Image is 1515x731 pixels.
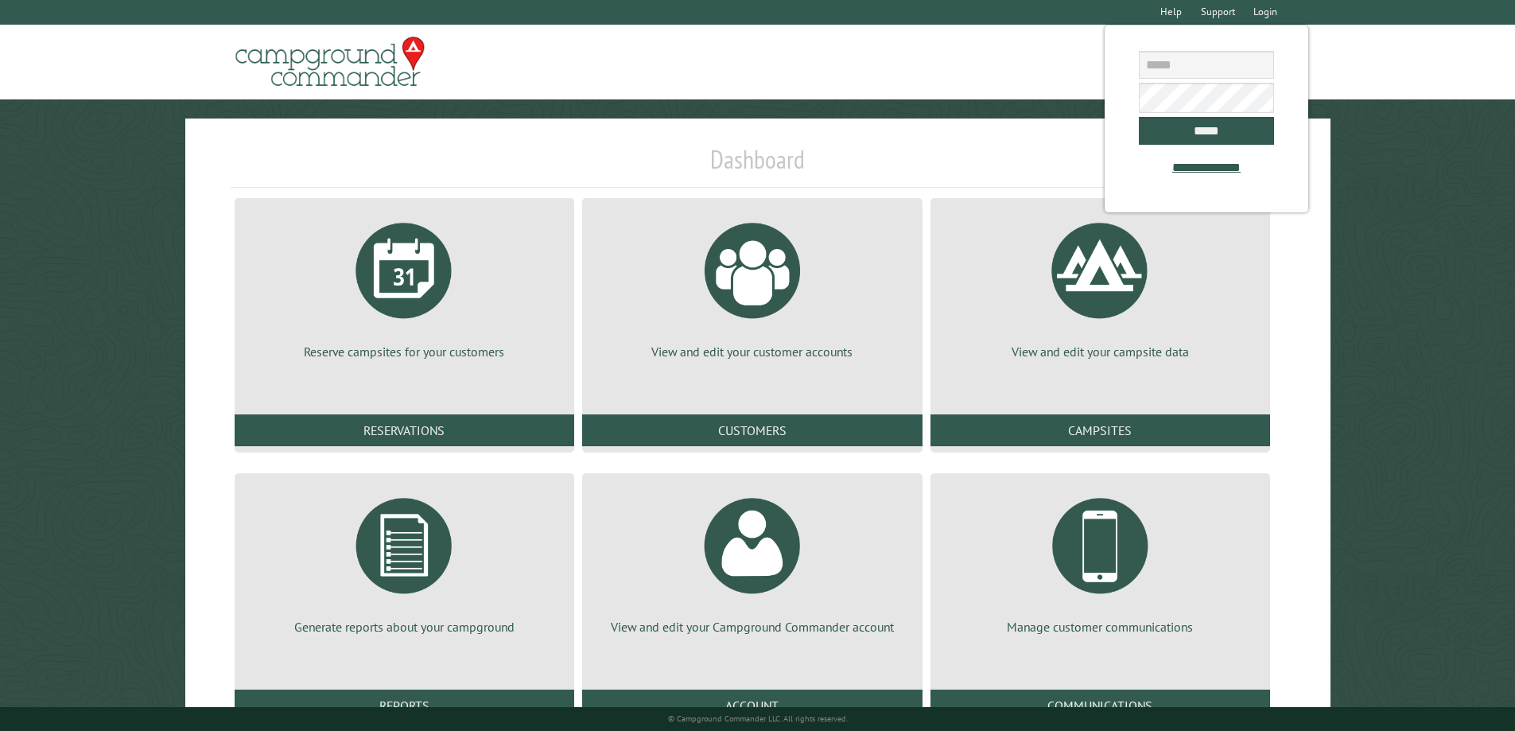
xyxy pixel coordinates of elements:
[930,690,1270,721] a: Communications
[601,343,903,360] p: View and edit your customer accounts
[601,618,903,636] p: View and edit your Campground Commander account
[235,414,574,446] a: Reservations
[231,31,429,93] img: Campground Commander
[254,211,555,360] a: Reserve campsites for your customers
[930,414,1270,446] a: Campsites
[668,714,848,724] small: © Campground Commander LLC. All rights reserved.
[254,343,555,360] p: Reserve campsites for your customers
[235,690,574,721] a: Reports
[254,618,555,636] p: Generate reports about your campground
[950,618,1251,636] p: Manage customer communications
[950,486,1251,636] a: Manage customer communications
[601,211,903,360] a: View and edit your customer accounts
[582,690,922,721] a: Account
[601,486,903,636] a: View and edit your Campground Commander account
[582,414,922,446] a: Customers
[254,486,555,636] a: Generate reports about your campground
[231,144,1285,188] h1: Dashboard
[950,343,1251,360] p: View and edit your campsite data
[950,211,1251,360] a: View and edit your campsite data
